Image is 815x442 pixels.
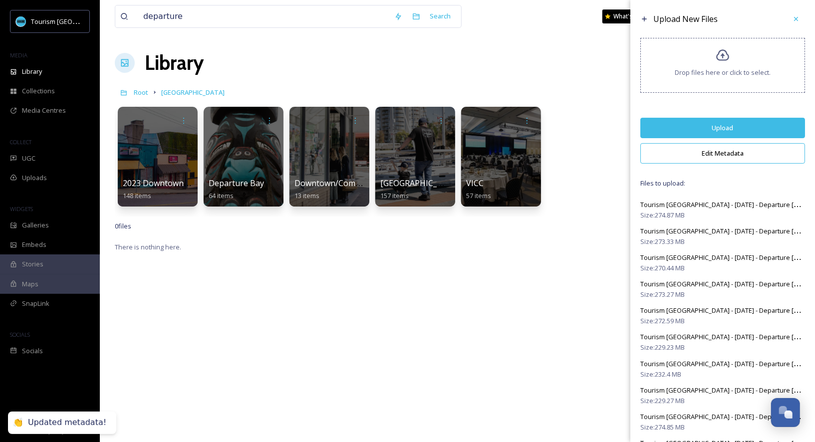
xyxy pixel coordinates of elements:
[134,88,148,97] span: Root
[640,396,685,406] span: Size: 229.27 MB
[10,205,33,213] span: WIDGETS
[22,67,42,76] span: Library
[640,263,685,273] span: Size: 270.44 MB
[10,331,30,338] span: SOCIALS
[640,370,681,379] span: Size: 232.4 MB
[466,178,484,189] span: VICC
[640,290,685,299] span: Size: 273.27 MB
[123,179,204,200] a: 2023 Downtown Core148 items
[115,221,131,231] span: 0 file s
[380,179,461,200] a: [GEOGRAPHIC_DATA]157 items
[134,86,148,98] a: Root
[22,299,49,308] span: SnapLink
[22,346,43,356] span: Socials
[640,237,685,246] span: Size: 273.33 MB
[31,16,120,26] span: Tourism [GEOGRAPHIC_DATA]
[209,191,234,200] span: 64 items
[22,221,49,230] span: Galleries
[380,178,461,189] span: [GEOGRAPHIC_DATA]
[28,418,106,428] div: Updated metadata!
[16,16,26,26] img: tourism_nanaimo_logo.jpeg
[640,143,805,164] button: Edit Metadata
[161,88,225,97] span: [GEOGRAPHIC_DATA]
[675,68,771,77] span: Drop files here or click to select.
[294,178,382,189] span: Downtown/Commercial
[602,9,652,23] a: What's New
[771,398,800,427] button: Open Chat
[466,191,491,200] span: 57 items
[640,423,685,432] span: Size: 274.85 MB
[161,86,225,98] a: [GEOGRAPHIC_DATA]
[10,138,31,146] span: COLLECT
[640,211,685,220] span: Size: 274.87 MB
[123,191,151,200] span: 148 items
[640,343,685,352] span: Size: 229.23 MB
[640,179,805,188] span: Files to upload:
[10,51,27,59] span: MEDIA
[22,240,46,249] span: Embeds
[209,179,264,200] a: Departure Bay64 items
[22,154,35,163] span: UGC
[294,179,382,200] a: Downtown/Commercial13 items
[22,86,55,96] span: Collections
[294,191,319,200] span: 13 items
[209,178,264,189] span: Departure Bay
[22,173,47,183] span: Uploads
[13,418,23,428] div: 👏
[640,118,805,138] button: Upload
[22,106,66,115] span: Media Centres
[145,48,204,78] a: Library
[425,6,456,26] div: Search
[22,259,43,269] span: Stories
[138,5,389,27] input: Search your library
[653,13,718,24] span: Upload New Files
[640,316,685,326] span: Size: 272.59 MB
[466,179,491,200] a: VICC57 items
[123,178,204,189] span: 2023 Downtown Core
[22,279,38,289] span: Maps
[115,242,181,251] span: There is nothing here.
[380,191,409,200] span: 157 items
